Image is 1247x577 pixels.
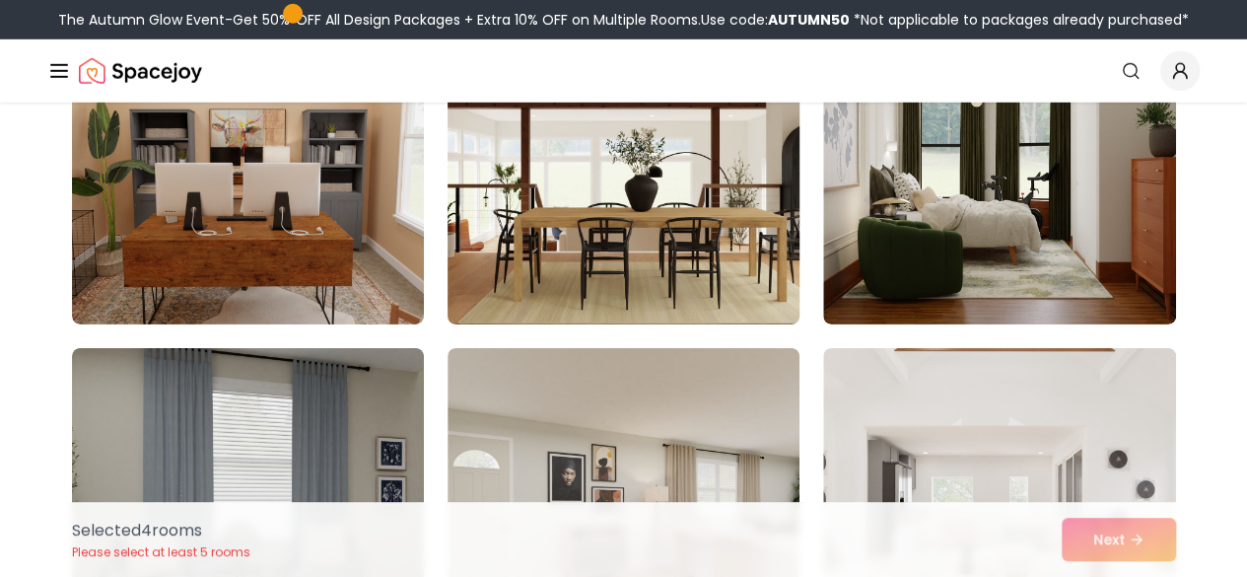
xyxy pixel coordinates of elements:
span: Use code: [701,10,850,30]
img: Room room-91 [72,9,424,325]
img: Room room-93 [823,9,1175,325]
span: *Not applicable to packages already purchased* [850,10,1189,30]
b: AUTUMN50 [768,10,850,30]
nav: Global [47,39,1200,103]
div: The Autumn Glow Event-Get 50% OFF All Design Packages + Extra 10% OFF on Multiple Rooms. [58,10,1189,30]
img: Spacejoy Logo [79,51,202,91]
p: Please select at least 5 rooms [72,544,250,560]
a: Spacejoy [79,51,202,91]
img: Room room-92 [439,1,808,332]
p: Selected 4 room s [72,519,250,542]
